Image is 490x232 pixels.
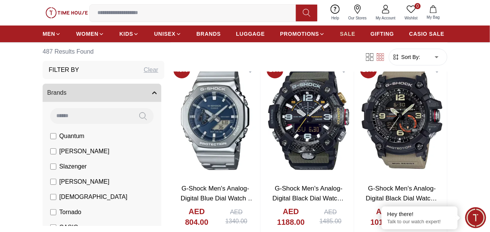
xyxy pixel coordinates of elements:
[415,3,421,9] span: 0
[59,177,110,186] span: [PERSON_NAME]
[49,65,79,75] h3: Filter By
[220,208,253,226] div: AED 1340.00
[43,84,161,102] button: Brands
[43,27,61,41] a: MEN
[59,192,127,202] span: [DEMOGRAPHIC_DATA]
[344,3,371,22] a: Our Stores
[373,15,399,21] span: My Account
[50,164,56,170] input: Slazenger
[409,30,445,38] span: CASIO SALE
[424,14,443,20] span: My Bag
[59,132,84,141] span: Quantum
[357,59,447,178] img: G-Shock Men's Analog-Digital Black Dial Watch - GG-1000-1A5
[181,185,255,211] a: G-Shock Men's Analog-Digital Blue Dial Watch - GM-2110D-2BDR
[59,208,81,217] span: Tornado
[50,194,56,200] input: [DEMOGRAPHIC_DATA]
[365,206,404,227] h4: AED 1012.00
[50,179,56,185] input: [PERSON_NAME]
[119,27,139,41] a: KIDS
[345,15,370,21] span: Our Stores
[119,30,133,38] span: KIDS
[46,7,88,18] img: ...
[264,59,353,178] img: G-Shock Men's Analog-Digital Black Dial Watch - GG-B100-1A3DR
[371,27,394,41] a: GIFTING
[400,3,422,22] a: 0Wishlist
[327,3,344,22] a: Help
[50,133,56,139] input: Quantum
[387,219,452,225] p: Talk to our watch expert!
[76,27,104,41] a: WOMEN
[280,27,325,41] a: PROMOTIONS
[236,30,265,38] span: LUGGAGE
[236,27,265,41] a: LUGGAGE
[422,4,444,22] button: My Bag
[371,30,394,38] span: GIFTING
[178,206,215,227] h4: AED 804.00
[402,15,421,21] span: Wishlist
[392,53,420,61] button: Sort By:
[59,223,78,232] span: CASIO
[154,27,181,41] a: UNISEX
[271,206,310,227] h4: AED 1188.00
[47,88,67,97] span: Brands
[197,30,221,38] span: BRANDS
[465,207,486,228] div: Chat Widget
[154,30,175,38] span: UNISEX
[197,27,221,41] a: BRANDS
[76,30,99,38] span: WOMEN
[400,53,420,61] span: Sort By:
[409,27,445,41] a: CASIO SALE
[144,65,158,75] div: Clear
[340,27,355,41] a: SALE
[340,30,355,38] span: SALE
[43,43,164,61] h6: 487 Results Found
[43,30,55,38] span: MEN
[50,209,56,215] input: Tornado
[366,185,438,211] a: G-Shock Men's Analog-Digital Black Dial Watch - GG-1000-1A5
[59,162,87,171] span: Slazenger
[280,30,319,38] span: PROMOTIONS
[272,185,345,211] a: G-Shock Men's Analog-Digital Black Dial Watch - GG-B100-1A3DR
[50,148,56,154] input: [PERSON_NAME]
[170,59,260,178] img: G-Shock Men's Analog-Digital Blue Dial Watch - GM-2110D-2BDR
[50,224,56,230] input: CASIO
[59,147,110,156] span: [PERSON_NAME]
[315,208,346,226] div: AED 1485.00
[387,210,452,218] div: Hey there!
[328,15,342,21] span: Help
